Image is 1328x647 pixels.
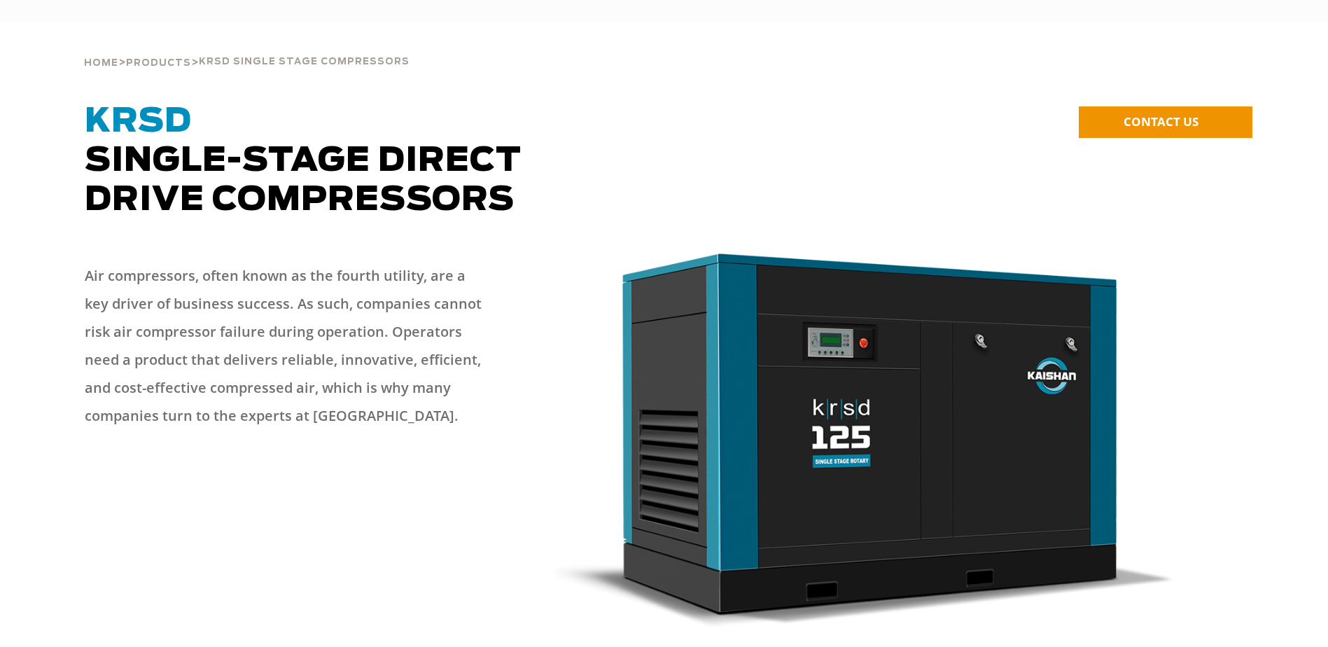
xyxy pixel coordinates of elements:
span: Home [84,59,118,68]
span: CONTACT US [1124,113,1198,130]
div: > > [84,21,410,74]
a: Home [84,56,118,69]
p: Air compressors, often known as the fourth utility, are a key driver of business success. As such... [85,262,491,430]
a: Products [126,56,191,69]
span: Products [126,59,191,68]
a: CONTACT US [1079,106,1252,138]
span: Single-Stage Direct Drive Compressors [85,105,522,217]
img: krsd125 [555,248,1175,627]
span: KRSD [85,105,192,139]
span: krsd single stage compressors [199,57,410,67]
